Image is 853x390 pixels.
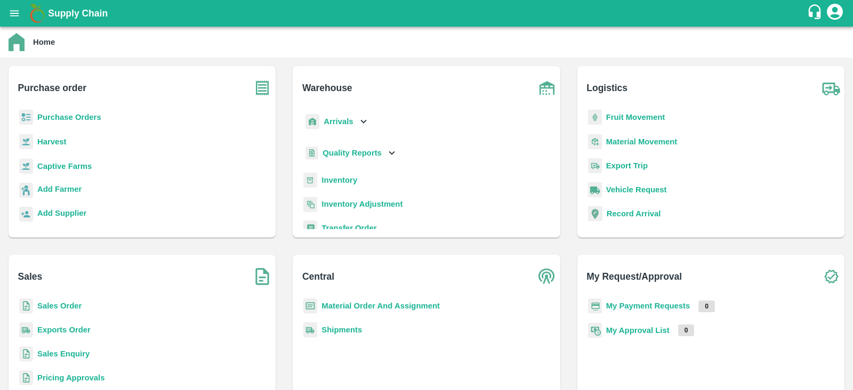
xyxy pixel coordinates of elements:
b: My Request/Approval [586,269,682,284]
b: Supply Chain [48,8,108,19]
div: customer-support [807,4,825,23]
img: fruit [588,110,602,125]
a: Sales Order [37,302,82,310]
img: sales [19,298,33,314]
a: My Payment Requests [606,302,690,310]
img: delivery [588,158,602,174]
b: Purchase order [18,80,86,95]
a: Exports Order [37,326,91,334]
img: supplier [19,207,33,222]
img: soSales [249,263,276,290]
b: Arrivals [324,117,353,126]
img: inventory [303,197,317,212]
img: shipments [19,322,33,338]
a: Sales Enquiry [37,350,90,358]
img: warehouse [534,75,560,101]
img: approval [588,322,602,338]
img: sales [19,370,33,386]
a: Material Movement [606,137,678,146]
a: Inventory [321,176,357,184]
b: Central [302,269,334,284]
img: central [534,263,560,290]
a: Purchase Orders [37,113,101,121]
img: reciept [19,110,33,125]
a: Add Supplier [37,207,86,222]
b: Logistics [586,80,627,95]
b: Sales [18,269,43,284]
a: Supply Chain [48,6,807,21]
div: Arrivals [303,110,369,134]
img: centralMaterial [303,298,317,314]
img: recordArrival [588,206,602,221]
a: Material Order And Assignment [321,302,440,310]
img: material [588,134,602,150]
a: Add Farmer [37,183,82,198]
a: Captive Farms [37,162,92,170]
p: 0 [678,324,695,336]
img: vehicle [588,182,602,198]
img: check [818,263,844,290]
img: shipments [303,322,317,338]
a: Fruit Movement [606,113,665,121]
a: My Approval List [606,326,670,335]
img: harvest [19,158,33,174]
p: 0 [698,300,715,312]
a: Export Trip [606,161,648,170]
img: truck [818,75,844,101]
img: whInventory [303,173,317,188]
a: Transfer Order [321,224,376,232]
a: Shipments [321,326,362,334]
b: Add Farmer [37,185,82,193]
a: Inventory Adjustment [321,200,403,208]
img: whTransfer [303,221,317,236]
img: purchase [249,75,276,101]
img: logo [27,3,48,24]
img: farmer [19,183,33,198]
a: Record Arrival [607,209,661,218]
img: harvest [19,134,33,150]
button: open drawer [2,1,27,26]
a: Vehicle Request [606,185,667,194]
img: sales [19,346,33,362]
div: Quality Reports [303,142,398,164]
img: qualityReport [305,147,318,160]
div: account of current user [825,2,844,25]
b: Warehouse [302,80,352,95]
b: Add Supplier [37,209,86,217]
a: Pricing Approvals [37,373,104,382]
img: home [9,33,25,51]
a: Harvest [37,137,66,146]
img: whArrival [305,114,319,129]
b: Quality Reports [323,149,382,157]
img: payment [588,298,602,314]
b: Home [33,38,55,46]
